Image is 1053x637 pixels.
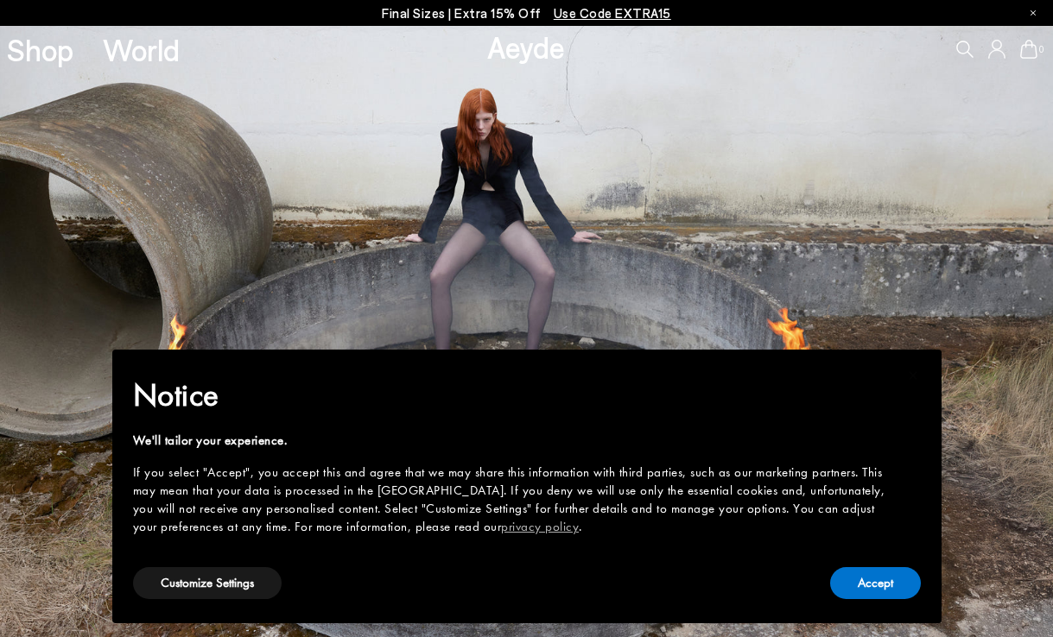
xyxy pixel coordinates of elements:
div: We'll tailor your experience. [133,432,893,450]
a: Shop [7,35,73,65]
a: 0 [1020,40,1037,59]
span: Navigate to /collections/ss25-final-sizes [554,5,671,21]
button: Close this notice [893,355,935,396]
h2: Notice [133,373,893,418]
a: Aeyde [487,28,565,65]
button: Customize Settings [133,567,282,599]
span: × [908,362,919,388]
span: 0 [1037,45,1046,54]
p: Final Sizes | Extra 15% Off [382,3,671,24]
div: If you select "Accept", you accept this and agree that we may share this information with third p... [133,464,893,536]
a: World [103,35,180,65]
a: privacy policy [501,518,579,535]
button: Accept [830,567,921,599]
